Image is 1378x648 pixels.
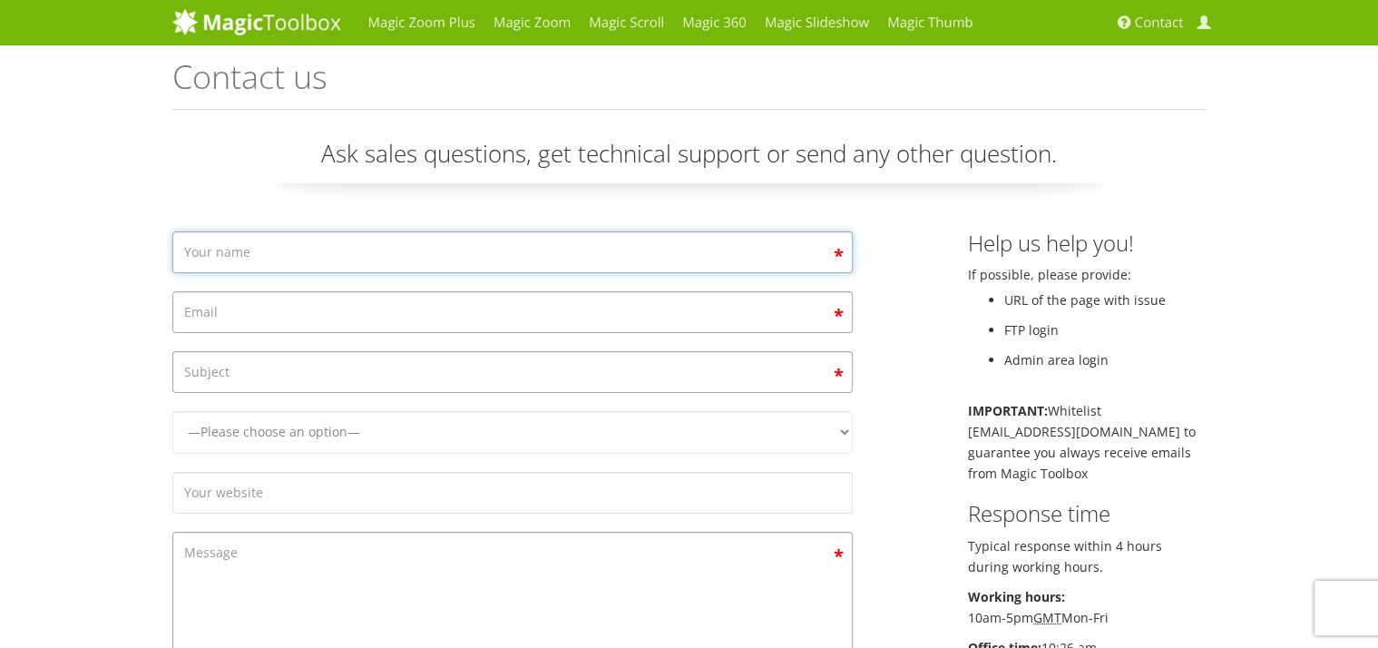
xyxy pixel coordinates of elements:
[1004,349,1207,370] li: Admin area login
[172,137,1207,183] p: Ask sales questions, get technical support or send any other question.
[172,8,341,35] img: MagicToolbox.com - Image tools for your website
[968,231,1207,255] h3: Help us help you!
[172,351,853,393] input: Subject
[172,59,1207,110] h1: Contact us
[968,586,1207,628] p: 10am-5pm Mon-Fri
[968,588,1065,605] b: Working hours:
[968,535,1207,577] p: Typical response within 4 hours during working hours.
[968,402,1048,419] b: IMPORTANT:
[1004,290,1207,310] li: URL of the page with issue
[1033,609,1061,626] acronym: Greenwich Mean Time
[968,502,1207,525] h3: Response time
[172,472,853,514] input: Your website
[1135,14,1184,32] span: Contact
[172,291,853,333] input: Email
[968,400,1207,484] p: Whitelist [EMAIL_ADDRESS][DOMAIN_NAME] to guarantee you always receive emails from Magic Toolbox
[1004,319,1207,340] li: FTP login
[172,231,853,273] input: Your name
